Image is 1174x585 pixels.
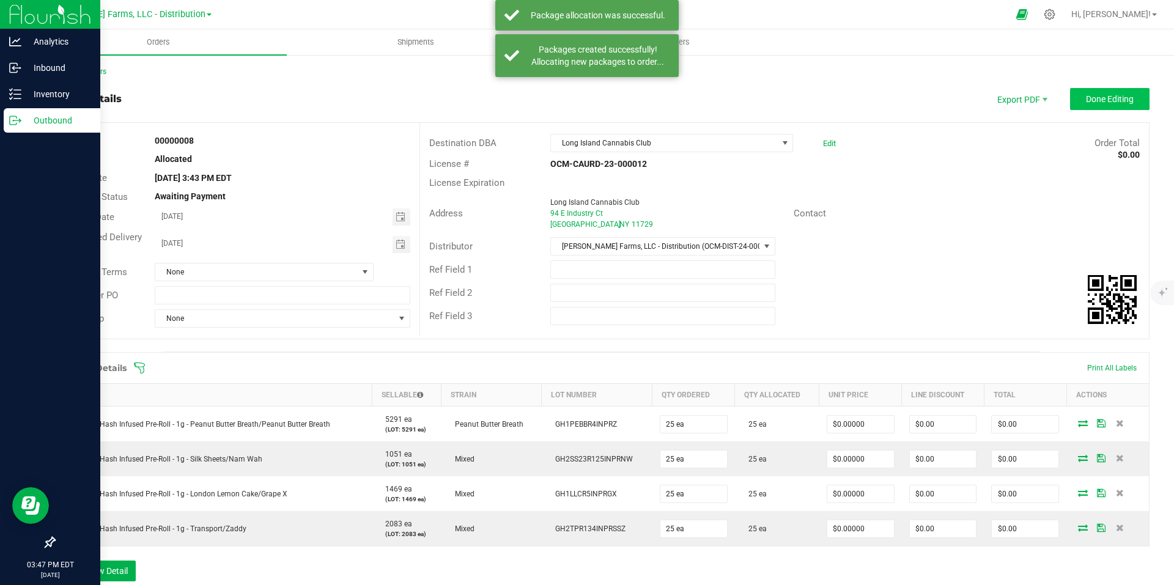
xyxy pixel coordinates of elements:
strong: OCM-CAURD-23-000012 [550,159,647,169]
inline-svg: Inventory [9,88,21,100]
span: [PERSON_NAME] Farms, LLC - Distribution (OCM-DIST-24-000031) [551,238,759,255]
span: [GEOGRAPHIC_DATA] [550,220,621,229]
span: [PERSON_NAME] Farms, LLC - Distribution [38,9,205,20]
span: Delete Order Detail [1110,524,1129,531]
div: Package allocation was successful. [526,9,670,21]
span: Delete Order Detail [1110,419,1129,427]
input: 0 [827,416,894,433]
p: (LOT: 2083 ea) [379,529,434,539]
span: License Expiration [429,177,504,188]
span: 25 ea [742,420,767,429]
th: Total [984,384,1066,407]
div: Manage settings [1042,9,1057,20]
th: Qty Allocated [735,384,819,407]
span: Ref Field 1 [429,264,472,275]
li: Export PDF [984,88,1058,110]
span: NY [619,220,629,229]
th: Line Discount [902,384,984,407]
span: 25 ea [742,455,767,463]
p: Outbound [21,113,95,128]
inline-svg: Analytics [9,35,21,48]
span: Onesies - Hash Infused Pre-Roll - 1g - Peanut Butter Breath/Peanut Butter Breath [62,420,330,429]
span: 2083 ea [379,520,412,528]
input: 0 [660,451,727,468]
th: Item [55,384,372,407]
span: Toggle calendar [393,208,410,226]
span: Hi, [PERSON_NAME]! [1071,9,1151,19]
input: 0 [660,520,727,537]
div: Packages created successfully! Allocating new packages to order... [526,43,670,68]
span: Save Order Detail [1092,524,1110,531]
input: 0 [827,485,894,502]
a: Edit [823,139,836,148]
input: 0 [660,416,727,433]
span: Onesies - Hash Infused Pre-Roll - 1g - London Lemon Cake/Grape X [62,490,287,498]
span: Mixed [449,524,474,533]
span: 25 ea [742,524,767,533]
span: 11729 [632,220,653,229]
a: Shipments [287,29,544,55]
th: Sellable [372,384,441,407]
inline-svg: Inbound [9,62,21,74]
th: Actions [1066,384,1149,407]
span: Delete Order Detail [1110,489,1129,496]
input: 0 [910,485,976,502]
span: Open Ecommerce Menu [1008,2,1036,26]
span: 1051 ea [379,450,412,458]
span: Save Order Detail [1092,489,1110,496]
p: (LOT: 1051 ea) [379,460,434,469]
span: Onesies - Hash Infused Pre-Roll - 1g - Transport/Zaddy [62,524,246,533]
strong: $0.00 [1118,150,1140,160]
input: 0 [827,520,894,537]
span: License # [429,158,469,169]
span: Done Editing [1086,94,1134,104]
a: Orders [29,29,287,55]
input: 0 [910,520,976,537]
span: Ref Field 3 [429,311,472,322]
th: Qty Ordered [652,384,735,407]
span: Address [429,208,463,219]
span: Mixed [449,455,474,463]
span: 1469 ea [379,485,412,493]
span: Long Island Cannabis Club [551,134,777,152]
span: Toggle calendar [393,236,410,253]
inline-svg: Outbound [9,114,21,127]
p: Inventory [21,87,95,101]
input: 0 [992,451,1058,468]
input: 0 [992,485,1058,502]
span: Delete Order Detail [1110,454,1129,462]
th: Unit Price [819,384,902,407]
span: 5291 ea [379,415,412,424]
span: Destination DBA [429,138,497,149]
span: None [155,310,394,327]
span: Contact [794,208,826,219]
span: GH1PEBBR4INPRZ [549,420,617,429]
img: Scan me! [1088,275,1137,324]
span: 94 E Industry Ct [550,209,603,218]
span: Order Total [1095,138,1140,149]
input: 0 [910,416,976,433]
input: 0 [660,485,727,502]
span: GH2TPR134INPRSSZ [549,524,626,533]
span: Onesies - Hash Infused Pre-Roll - 1g - Silk Sheets/Nam Wah [62,455,262,463]
span: Ref Field 2 [429,287,472,298]
p: Inbound [21,61,95,75]
span: None [155,263,358,281]
span: Save Order Detail [1092,419,1110,427]
span: GH1LLCR5INPRGX [549,490,617,498]
p: [DATE] [6,570,95,579]
span: Long Island Cannabis Club [550,198,640,207]
span: Save Order Detail [1092,454,1110,462]
input: 0 [910,451,976,468]
input: 0 [827,451,894,468]
span: 25 ea [742,490,767,498]
th: Strain [441,384,542,407]
p: 03:47 PM EDT [6,559,95,570]
span: Mixed [449,490,474,498]
strong: Awaiting Payment [155,191,226,201]
p: (LOT: 5291 ea) [379,425,434,434]
strong: [DATE] 3:43 PM EDT [155,173,232,183]
span: Orders [130,37,186,48]
span: Distributor [429,241,473,252]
